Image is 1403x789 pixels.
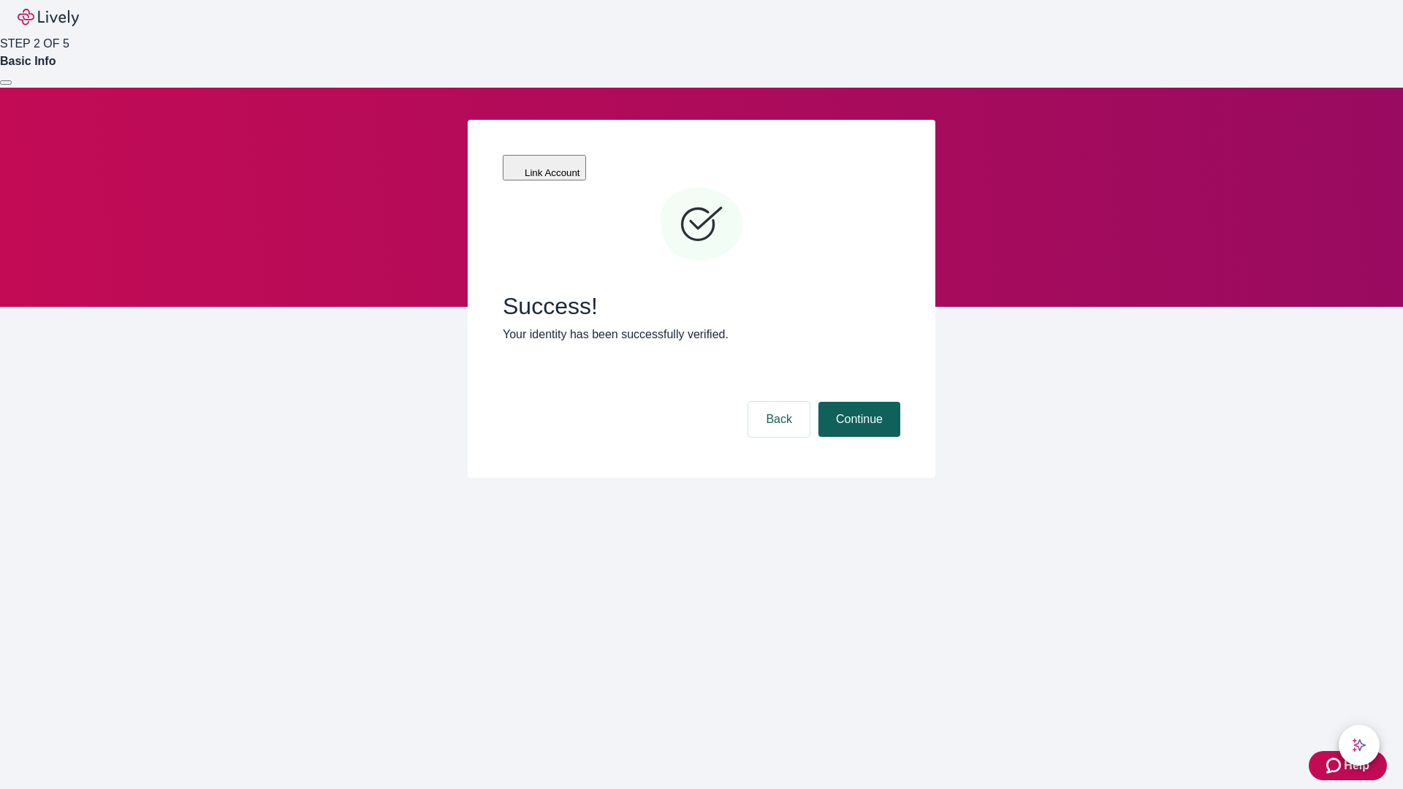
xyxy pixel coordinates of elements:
[1352,738,1366,752] svg: Lively AI Assistant
[503,155,586,180] button: Link Account
[1326,757,1344,774] svg: Zendesk support icon
[748,402,810,437] button: Back
[503,292,900,320] span: Success!
[18,9,79,26] img: Lively
[1309,751,1387,780] button: Zendesk support iconHelp
[1339,725,1380,766] button: chat
[658,181,745,269] svg: Checkmark icon
[1344,757,1369,774] span: Help
[818,402,900,437] button: Continue
[503,326,900,343] p: Your identity has been successfully verified.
